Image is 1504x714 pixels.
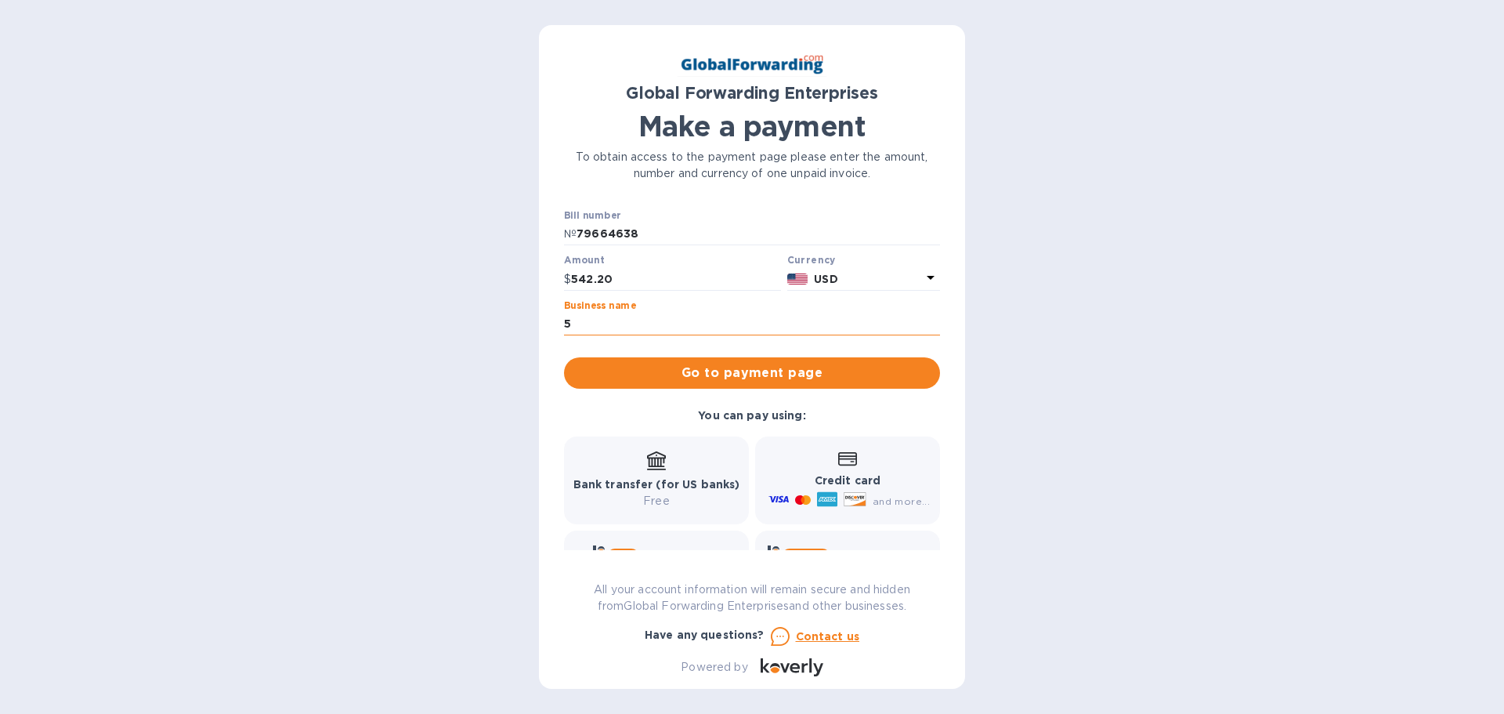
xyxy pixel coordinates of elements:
[577,364,927,382] span: Go to payment page
[564,211,620,220] label: Bill number
[573,478,740,491] b: Bank transfer (for US banks)
[564,149,940,182] p: To obtain access to the payment page please enter the amount, number and currency of one unpaid i...
[564,110,940,143] h1: Make a payment
[577,223,940,246] input: Enter bill number
[564,256,604,266] label: Amount
[815,474,880,487] b: Credit card
[698,409,805,422] b: You can pay using:
[564,313,940,336] input: Enter business name
[787,274,808,285] img: USD
[645,629,765,641] b: Have any questions?
[564,357,940,389] button: Go to payment page
[814,273,837,285] b: USD
[573,493,740,509] p: Free
[626,83,878,103] b: Global Forwarding Enterprises
[873,495,930,507] span: and more...
[564,226,577,242] p: №
[571,267,781,291] input: 0.00
[796,630,860,643] u: Contact us
[681,659,747,676] p: Powered by
[564,271,571,288] p: $
[564,582,940,614] p: All your account information will remain secure and hidden from Global Forwarding Enterprises and...
[564,301,636,310] label: Business name
[787,254,836,266] b: Currency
